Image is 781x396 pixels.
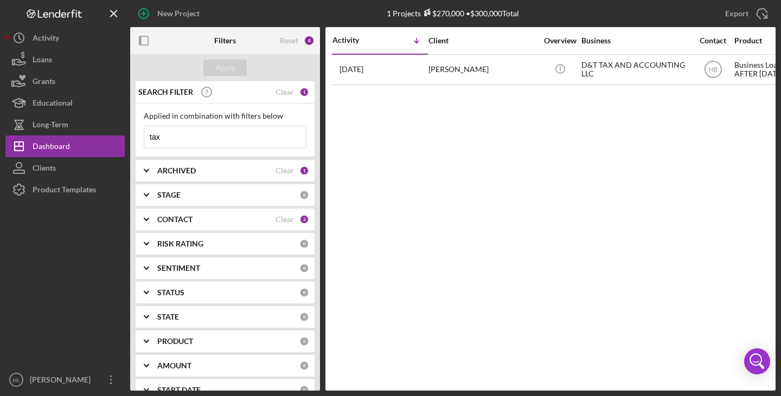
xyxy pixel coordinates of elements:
[299,288,309,297] div: 0
[5,369,125,391] button: ML[PERSON_NAME]
[33,157,56,181] div: Clients
[276,88,294,96] div: Clear
[714,3,776,24] button: Export
[299,312,309,322] div: 0
[421,9,464,18] div: $270,000
[33,179,96,203] div: Product Templates
[332,36,380,44] div: Activity
[299,239,309,249] div: 0
[340,65,363,74] time: 2025-09-11 04:13
[304,35,315,46] div: 4
[5,49,125,70] button: Loans
[581,36,690,45] div: Business
[33,27,59,51] div: Activity
[33,92,73,116] div: Educational
[157,288,184,297] b: STATUS
[157,313,179,321] b: STATE
[428,55,537,84] div: [PERSON_NAME]
[157,191,181,199] b: STAGE
[157,264,200,272] b: SENTIMENT
[5,179,125,200] button: Product Templates
[5,92,125,114] button: Educational
[144,112,306,120] div: Applied in combination with filters below
[299,190,309,200] div: 0
[33,70,55,95] div: Grants
[27,369,98,393] div: [PERSON_NAME]
[214,36,236,45] b: Filters
[5,27,125,49] button: Activity
[276,166,294,175] div: Clear
[299,263,309,273] div: 0
[157,361,191,370] b: AMOUNT
[5,114,125,135] button: Long-Term
[5,135,125,157] button: Dashboard
[725,3,748,24] div: Export
[428,36,537,45] div: Client
[299,166,309,176] div: 1
[581,55,690,84] div: D&T TAX AND ACCOUNTING LLC
[138,88,193,96] b: SEARCH FILTER
[540,36,580,45] div: Overview
[276,215,294,224] div: Clear
[280,36,298,45] div: Reset
[12,377,20,383] text: ML
[299,361,309,371] div: 0
[157,3,200,24] div: New Project
[33,49,52,73] div: Loans
[299,336,309,346] div: 0
[744,348,770,374] div: Open Intercom Messenger
[157,215,193,224] b: CONTACT
[693,36,733,45] div: Contact
[708,66,718,74] text: HB
[33,135,70,160] div: Dashboard
[130,3,210,24] button: New Project
[157,386,201,394] b: START DATE
[299,215,309,224] div: 2
[33,114,68,138] div: Long-Term
[157,239,203,248] b: RISK RATING
[157,166,196,175] b: ARCHIVED
[5,157,125,179] button: Clients
[157,337,193,346] b: PRODUCT
[299,385,309,395] div: 0
[203,60,247,76] button: Apply
[5,70,125,92] button: Grants
[215,60,235,76] div: Apply
[299,87,309,97] div: 1
[387,9,519,18] div: 1 Projects • $300,000 Total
